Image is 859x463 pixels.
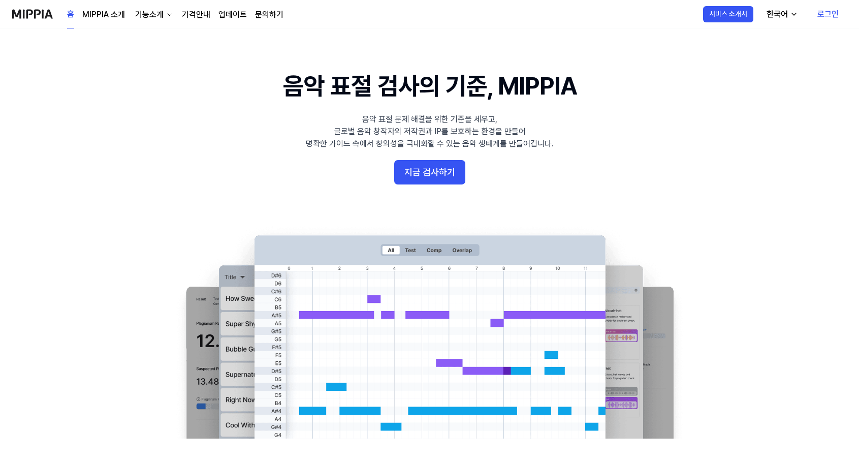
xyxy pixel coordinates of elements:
[255,9,283,21] a: 문의하기
[306,113,554,150] div: 음악 표절 문제 해결을 위한 기준을 세우고, 글로벌 음악 창작자의 저작권과 IP를 보호하는 환경을 만들어 명확한 가이드 속에서 창의성을 극대화할 수 있는 음악 생태계를 만들어...
[394,160,465,184] button: 지금 검사하기
[765,8,790,20] div: 한국어
[166,225,694,439] img: main Image
[703,6,753,22] button: 서비스 소개서
[133,9,166,21] div: 기능소개
[758,4,804,24] button: 한국어
[133,9,174,21] button: 기능소개
[218,9,247,21] a: 업데이트
[182,9,210,21] a: 가격안내
[67,1,74,28] a: 홈
[82,9,125,21] a: MIPPIA 소개
[283,69,576,103] h1: 음악 표절 검사의 기준, MIPPIA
